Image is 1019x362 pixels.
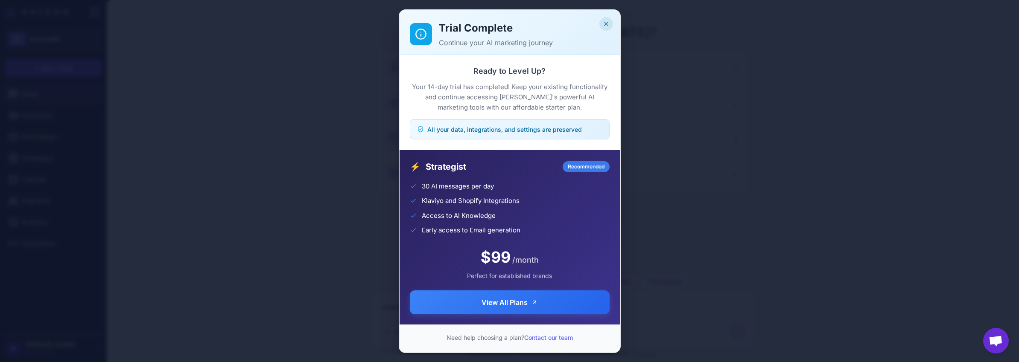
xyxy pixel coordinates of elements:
div: Recommended [563,161,610,172]
h2: Trial Complete [439,20,610,36]
button: View All Plans [410,290,610,314]
h3: Ready to Level Up? [410,65,610,77]
span: $99 [481,246,511,269]
span: ⚡ [410,160,420,173]
span: Access to AI Knowledge [422,211,496,221]
div: Perfect for established brands [410,271,610,280]
p: Need help choosing a plan? [410,333,610,342]
button: Close [599,17,613,31]
span: Klaviyo and Shopify Integrations [422,196,520,206]
span: 30 AI messages per day [422,182,494,191]
span: Early access to Email generation [422,226,520,235]
a: Contact our team [524,334,573,341]
span: /month [512,254,539,266]
div: Open chat [983,328,1009,353]
span: Strategist [426,160,558,173]
p: Your 14-day trial has completed! Keep your existing functionality and continue accessing [PERSON_... [410,82,610,113]
span: View All Plans [482,297,528,307]
p: Continue your AI marketing journey [439,38,610,48]
span: All your data, integrations, and settings are preserved [427,125,582,134]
